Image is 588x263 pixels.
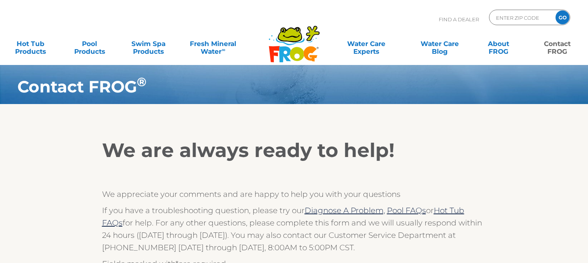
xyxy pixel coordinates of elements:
p: Find A Dealer [439,10,479,29]
a: Fresh MineralWater∞ [184,36,242,51]
a: Pool FAQs [387,206,426,215]
a: Hot TubProducts [8,36,53,51]
sup: ∞ [222,47,225,53]
h2: We are always ready to help! [102,139,486,162]
a: ContactFROG [535,36,580,51]
a: Swim SpaProducts [126,36,171,51]
a: PoolProducts [66,36,112,51]
h1: Contact FROG [17,77,525,96]
input: GO [556,10,569,24]
a: AboutFROG [476,36,521,51]
a: Water CareExperts [329,36,404,51]
p: If you have a troubleshooting question, please try our or for help. For any other questions, plea... [102,204,486,254]
a: Water CareBlog [417,36,462,51]
sup: ® [137,75,147,89]
a: Diagnose A Problem, [305,206,385,215]
p: We appreciate your comments and are happy to help you with your questions [102,188,486,200]
img: Frog Products Logo [264,15,324,63]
